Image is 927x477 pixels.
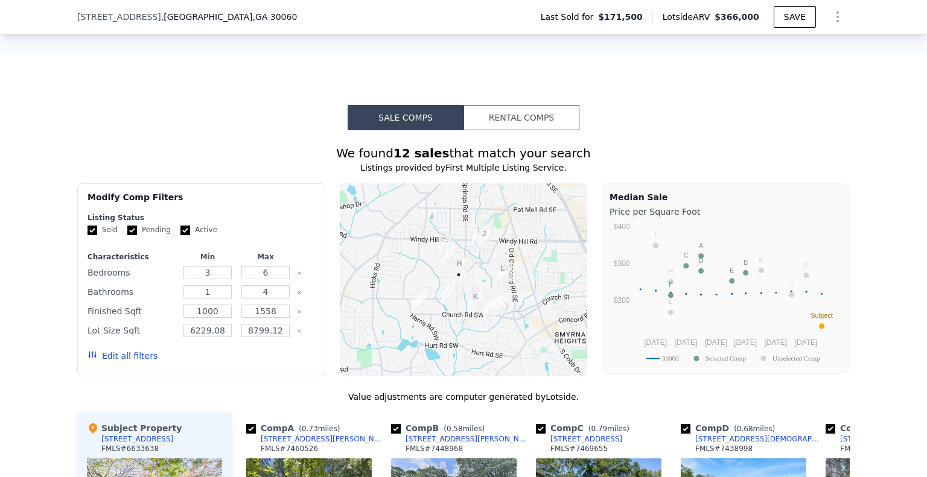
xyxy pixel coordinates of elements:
span: [STREET_ADDRESS] [77,11,161,23]
div: Listing Status [88,213,315,223]
text: A [699,242,704,249]
span: 0.68 [737,425,753,433]
div: 2706 Trellis Oaks Dr SW [453,257,466,278]
button: SAVE [774,6,816,28]
text: 30060 [662,355,679,362]
div: 252 Church Rd SE [483,297,496,318]
div: Price per Square Foot [610,203,842,220]
text: Selected Comp [706,355,746,362]
text: [DATE] [764,338,787,347]
div: [STREET_ADDRESS] [101,434,173,444]
div: Max [239,252,292,262]
text: $200 [614,296,630,305]
span: ( miles) [439,425,489,433]
div: Comp B [391,422,489,434]
div: 243 Robbie Ln SW [441,283,454,303]
div: Bedrooms [88,264,176,281]
span: 0.73 [302,425,318,433]
div: 2649 Toni Pl SW [441,246,454,267]
text: J [790,280,794,288]
div: 2560 Walton Way SW [438,236,451,257]
text: F [669,281,673,288]
button: Clear [297,271,302,276]
button: Sale Comps [348,105,463,130]
text: C [684,251,689,259]
div: 370 Floyd St SE [496,262,509,283]
text: L [669,298,672,305]
a: [STREET_ADDRESS][PERSON_NAME] [391,434,531,444]
text: [DATE] [644,338,667,347]
span: ( miles) [584,425,634,433]
span: 0.58 [447,425,463,433]
strong: 12 sales [393,146,450,160]
a: [STREET_ADDRESS][DEMOGRAPHIC_DATA] [681,434,821,444]
div: We found that match your search [77,145,850,162]
button: Clear [297,309,302,314]
div: [STREET_ADDRESS][DEMOGRAPHIC_DATA] [695,434,821,444]
text: [DATE] [734,338,757,347]
div: FMLS # 7469655 [550,444,608,453]
span: , GA 30060 [252,12,297,22]
span: $366,000 [715,12,759,22]
span: Lotside ARV [663,11,715,23]
div: FMLS # 7498210 [840,444,897,453]
div: FMLS # 7438998 [695,444,753,453]
span: Last Sold for [541,11,599,23]
input: Active [180,226,190,235]
div: FMLS # 6633638 [101,444,159,453]
div: Comp C [536,422,634,434]
span: , [GEOGRAPHIC_DATA] [161,11,298,23]
div: Median Sale [610,191,842,203]
div: Modify Comp Filters [88,191,315,213]
button: Clear [297,329,302,333]
div: Comp E [826,422,923,434]
div: Min [181,252,234,262]
label: Sold [88,225,118,235]
div: Comp D [681,422,780,434]
input: Sold [88,226,97,235]
div: 2428 Charles Rogers Rd SE [472,224,485,245]
text: $300 [614,259,630,268]
button: Edit all filters [88,350,158,362]
input: Pending [127,226,137,235]
div: [STREET_ADDRESS] [550,434,622,444]
text: Unselected Comp [772,355,820,362]
svg: A chart. [610,220,842,371]
span: $171,500 [598,11,643,23]
div: Subject Property [87,422,182,434]
div: 3180 Woods Ln SW [413,291,426,311]
text: [DATE] [674,338,697,347]
div: Comp A [246,422,345,434]
text: B [744,259,748,266]
text: H [668,268,673,275]
text: D [699,257,704,264]
text: [DATE] [795,338,818,347]
button: Rental Comps [463,105,579,130]
div: Lot Size Sqft [88,322,176,339]
div: FMLS # 7448968 [406,444,463,453]
button: Clear [297,290,302,295]
span: ( miles) [294,425,345,433]
div: Characteristics [88,252,176,262]
text: [DATE] [705,338,728,347]
button: Show Options [826,5,850,29]
text: E [730,267,734,274]
div: [STREET_ADDRESS][PERSON_NAME] [261,434,386,444]
text: Subject [811,312,833,319]
span: 0.79 [591,425,607,433]
div: [STREET_ADDRESS][PERSON_NAME] [406,434,531,444]
label: Active [180,225,217,235]
div: Listings provided by First Multiple Listing Service . [77,162,850,174]
span: ( miles) [729,425,780,433]
text: K [759,256,764,264]
text: G [804,261,809,268]
div: Finished Sqft [88,303,176,320]
div: 2889 Lakemont Pl SW [452,269,465,289]
div: Value adjustments are computer generated by Lotside . [77,391,850,403]
text: $400 [614,223,630,231]
div: FMLS # 7460526 [261,444,318,453]
div: Bathrooms [88,283,176,300]
div: 2804 Hall Dr SE [499,262,512,282]
text: I [655,231,657,238]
